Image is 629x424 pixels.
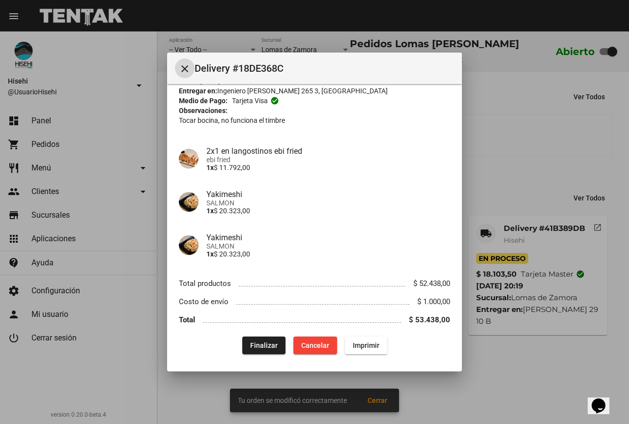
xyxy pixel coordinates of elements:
[179,235,199,255] img: 2699fb53-3993-48a7-afb3-adc6b9322855.jpg
[179,115,450,125] p: Tocar bocina, no funciona el timbre
[270,96,279,105] mat-icon: check_circle
[353,341,379,349] span: Imprimir
[175,58,195,78] button: Cerrar
[179,149,199,169] img: 36ae70a8-0357-4ab6-9c16-037de2f87b50.jpg
[588,385,619,414] iframe: chat widget
[206,199,450,207] span: SALMON
[206,164,450,171] p: $ 11.792,00
[206,242,450,250] span: SALMON
[206,156,450,164] span: ebi fried
[195,60,454,76] span: Delivery #18DE368C
[293,337,337,354] button: Cancelar
[206,250,214,258] b: 1x
[232,96,268,106] span: Tarjeta visa
[179,192,199,212] img: 2699fb53-3993-48a7-afb3-adc6b9322855.jpg
[179,107,228,114] strong: Observaciones:
[179,63,191,75] mat-icon: Cerrar
[242,337,286,354] button: Finalizar
[206,233,450,242] h4: Yakimeshi
[301,341,329,349] span: Cancelar
[345,337,387,354] button: Imprimir
[206,250,450,258] p: $ 20.323,00
[179,96,228,106] strong: Medio de Pago:
[179,86,450,96] div: Ingeniero [PERSON_NAME] 265 3, [GEOGRAPHIC_DATA]
[206,164,214,171] b: 1x
[179,311,450,329] li: Total $ 53.438,00
[179,275,450,293] li: Total productos $ 52.438,00
[206,207,214,215] b: 1x
[206,146,450,156] h4: 2x1 en langostinos ebi fried
[179,293,450,311] li: Costo de envío $ 1.000,00
[206,207,450,215] p: $ 20.323,00
[250,341,278,349] span: Finalizar
[179,87,217,95] strong: Entregar en:
[206,190,450,199] h4: Yakimeshi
